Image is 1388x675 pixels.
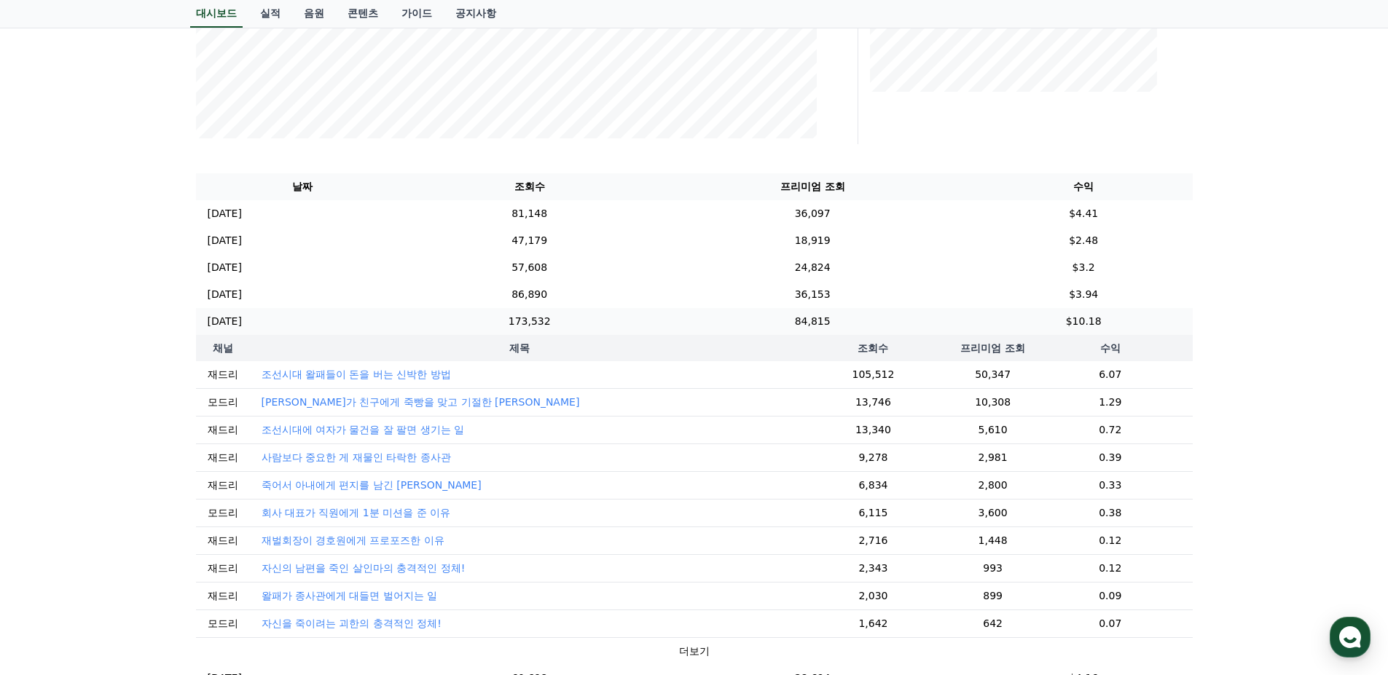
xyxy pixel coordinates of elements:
button: 더보기 [679,644,710,659]
td: 6.07 [1028,361,1192,389]
button: 죽어서 아내에게 편지를 남긴 [PERSON_NAME] [262,478,482,492]
td: $4.41 [975,200,1193,227]
td: 6,115 [789,499,958,526]
td: 13,746 [789,388,958,416]
td: 0.33 [1028,471,1192,499]
td: 5,610 [957,416,1028,443]
a: 설정 [188,462,280,498]
p: [DATE] [208,260,242,275]
a: 대화 [96,462,188,498]
td: 2,800 [957,471,1028,499]
td: 81,148 [409,200,650,227]
td: 10,308 [957,388,1028,416]
th: 제목 [250,335,789,361]
td: 36,153 [650,281,975,308]
td: 899 [957,582,1028,609]
button: 사람보다 중요한 게 재물인 타락한 종사관 [262,450,451,465]
td: 47,179 [409,227,650,254]
td: 50,347 [957,361,1028,389]
button: 조선시대에 여자가 물건을 잘 팔면 생기는 일 [262,422,465,437]
p: [DATE] [208,314,242,329]
th: 날짜 [196,173,409,200]
button: 왈패가 종사관에게 대들면 벌어지는 일 [262,588,438,603]
td: 재드리 [196,443,250,471]
td: 6,834 [789,471,958,499]
td: 0.72 [1028,416,1192,443]
span: 홈 [46,483,55,495]
td: 36,097 [650,200,975,227]
td: 13,340 [789,416,958,443]
td: 0.09 [1028,582,1192,609]
th: 조회수 [409,173,650,200]
td: 173,532 [409,308,650,335]
td: 모드리 [196,388,250,416]
td: 0.38 [1028,499,1192,526]
td: 2,030 [789,582,958,609]
td: 2,343 [789,554,958,582]
th: 프리미엄 조회 [957,335,1028,361]
td: 642 [957,609,1028,637]
p: [DATE] [208,287,242,302]
button: 자신을 죽이려는 괴한의 충격적인 정체! [262,616,442,631]
td: 0.12 [1028,526,1192,554]
td: 재드리 [196,471,250,499]
th: 수익 [1028,335,1192,361]
td: 모드리 [196,499,250,526]
td: $2.48 [975,227,1193,254]
th: 수익 [975,173,1193,200]
p: [DATE] [208,206,242,221]
td: 9,278 [789,443,958,471]
td: 재드리 [196,554,250,582]
td: 1.29 [1028,388,1192,416]
td: 3,600 [957,499,1028,526]
button: 회사 대표가 직원에게 1분 미션을 준 이유 [262,505,451,520]
td: 84,815 [650,308,975,335]
td: 105,512 [789,361,958,389]
td: 모드리 [196,609,250,637]
td: 2,981 [957,443,1028,471]
a: 홈 [4,462,96,498]
td: 18,919 [650,227,975,254]
button: 재벌회장이 경호원에게 프로포즈한 이유 [262,533,444,548]
td: 1,642 [789,609,958,637]
td: 0.12 [1028,554,1192,582]
p: [DATE] [208,233,242,248]
td: 0.07 [1028,609,1192,637]
td: 재드리 [196,361,250,389]
td: 0.39 [1028,443,1192,471]
td: 재드리 [196,526,250,554]
td: 24,824 [650,254,975,281]
th: 채널 [196,335,250,361]
th: 조회수 [789,335,958,361]
td: $3.2 [975,254,1193,281]
td: 재드리 [196,416,250,443]
button: 조선시대 왈패들이 돈을 버는 신박한 방법 [262,367,451,382]
td: 57,608 [409,254,650,281]
td: $3.94 [975,281,1193,308]
td: $10.18 [975,308,1193,335]
th: 프리미엄 조회 [650,173,975,200]
button: 자신의 남편을 죽인 살인마의 충격적인 정체! [262,561,466,575]
span: 설정 [225,483,243,495]
button: [PERSON_NAME]가 친구에게 죽빵을 맞고 기절한 [PERSON_NAME] [262,395,580,409]
td: 2,716 [789,526,958,554]
td: 1,448 [957,526,1028,554]
span: 대화 [133,484,151,496]
td: 86,890 [409,281,650,308]
td: 재드리 [196,582,250,609]
td: 993 [957,554,1028,582]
